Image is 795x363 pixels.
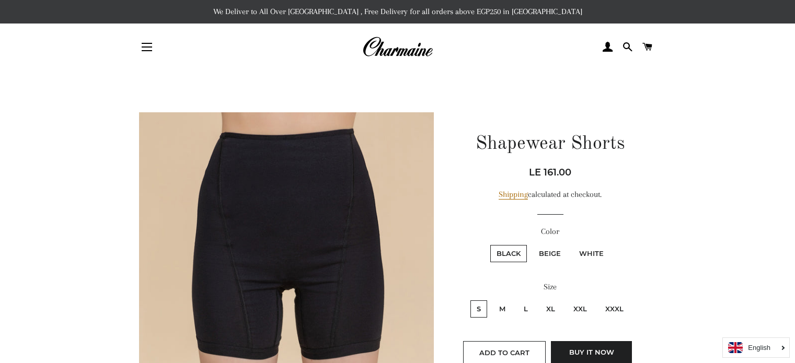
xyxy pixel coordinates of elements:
label: XXL [567,300,593,318]
label: White [573,245,610,262]
label: XL [540,300,561,318]
label: Beige [533,245,567,262]
a: Shipping [499,190,528,200]
span: LE 161.00 [529,167,571,178]
label: Color [457,225,643,238]
label: L [517,300,534,318]
label: Black [490,245,527,262]
span: Add to Cart [479,348,529,357]
img: Charmaine Egypt [362,36,433,58]
i: English [748,344,770,351]
label: S [470,300,487,318]
label: M [493,300,512,318]
label: Size [457,280,643,294]
div: calculated at checkout. [457,188,643,201]
label: XXXL [599,300,630,318]
h1: Shapewear Shorts [457,131,643,157]
a: English [728,342,784,353]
